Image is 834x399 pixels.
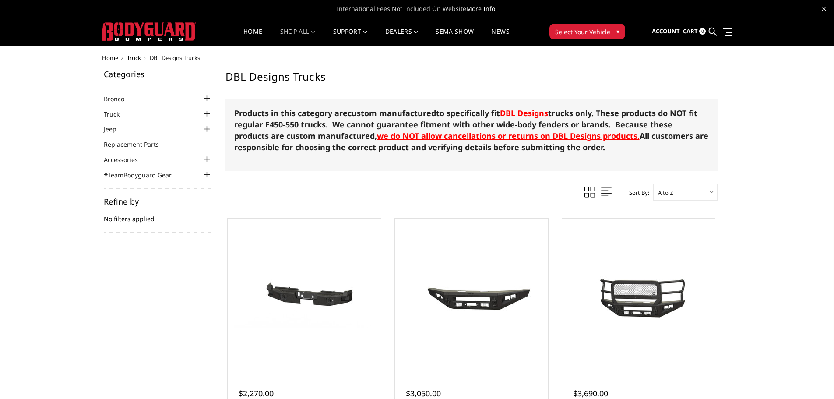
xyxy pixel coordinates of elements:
a: shop all [280,28,316,46]
a: More Info [466,4,495,13]
h5: Refine by [104,198,212,205]
strong: we do NOT allow cancellations or returns on DBL Designs products. [377,131,640,141]
span: $2,270.00 [239,388,274,399]
img: BODYGUARD BUMPERS [102,22,196,41]
a: Accessories [104,155,149,164]
span: $3,050.00 [406,388,441,399]
a: DBL Designs [500,108,548,118]
span: $3,690.00 [573,388,608,399]
span: ▾ [616,27,619,36]
strong: Products in this category are to specifically fit trucks only. These products do NOT fit regular ... [234,108,697,141]
span: DBL Designs Trucks [150,54,200,62]
a: Bronco [104,94,135,103]
a: 2017-2022 Ford F250-350-450 - DBL Designs Custom Product - A2 Series - Rear Bumper 2017-2022 Ford... [230,221,379,370]
a: Jeep [104,124,127,134]
h1: DBL Designs Trucks [225,70,718,90]
div: No filters applied [104,198,212,233]
a: Dealers [385,28,419,46]
span: Select Your Vehicle [555,27,610,36]
a: Replacement Parts [104,140,170,149]
a: SEMA Show [436,28,474,46]
span: custom manufactured [348,108,436,118]
a: Cart 0 [683,20,706,43]
span: 0 [699,28,706,35]
a: Truck [127,54,141,62]
button: Select Your Vehicle [549,24,625,39]
label: Sort By: [624,186,649,199]
span: Account [652,27,680,35]
a: 2017-2022 Ford F450-550 - DBL Designs Custom Product - A2 Series - Extreme Front Bumper (winch mo... [564,221,713,370]
a: Home [102,54,118,62]
a: Home [243,28,262,46]
h5: Categories [104,70,212,78]
a: Support [333,28,368,46]
a: Truck [104,109,130,119]
span: Cart [683,27,698,35]
a: #TeamBodyguard Gear [104,170,183,180]
a: News [491,28,509,46]
a: 2017-2022 Ford F450-550 - DBL Designs Custom Product - A2 Series - Base Front Bumper (winch mount... [397,221,546,370]
a: Account [652,20,680,43]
